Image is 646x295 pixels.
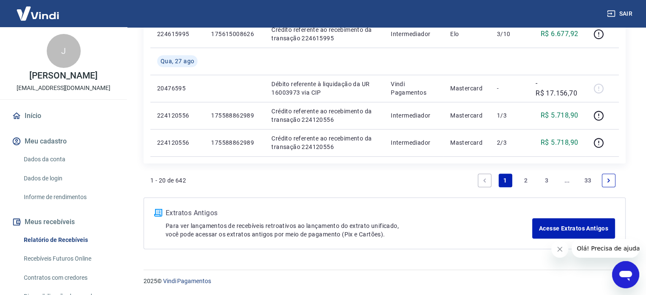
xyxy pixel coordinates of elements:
a: Page 2 [519,174,533,187]
p: 2025 © [144,277,626,286]
p: R$ 6.677,92 [541,29,578,39]
p: 224120556 [157,138,197,147]
p: Débito referente à liquidação da UR 16003973 via CIP [271,80,377,97]
a: Previous page [478,174,491,187]
p: Mastercard [450,111,483,120]
img: Vindi [10,0,65,26]
button: Sair [605,6,636,22]
a: Next page [602,174,615,187]
p: R$ 5.718,90 [541,110,578,121]
p: 1 - 20 de 642 [150,176,186,185]
button: Meu cadastro [10,132,117,151]
p: Mastercard [450,84,483,93]
p: - [497,84,522,93]
p: 175588862989 [211,138,258,147]
a: Page 3 [540,174,553,187]
a: Page 33 [581,174,595,187]
span: Olá! Precisa de ajuda? [5,6,71,13]
p: Elo [450,30,483,38]
div: J [47,34,81,68]
p: Para ver lançamentos de recebíveis retroativos ao lançamento do extrato unificado, você pode aces... [166,222,532,239]
p: Crédito referente ao recebimento da transação 224615995 [271,25,377,42]
a: Recebíveis Futuros Online [20,250,117,267]
a: Acesse Extratos Antigos [532,218,615,239]
button: Meus recebíveis [10,213,117,231]
ul: Pagination [474,170,619,191]
a: Contratos com credores [20,269,117,287]
iframe: Fechar mensagem [551,241,568,258]
a: Jump forward [560,174,574,187]
p: 3/10 [497,30,522,38]
p: 224615995 [157,30,197,38]
a: Vindi Pagamentos [163,278,211,284]
p: Vindi Pagamentos [391,80,437,97]
p: 224120556 [157,111,197,120]
p: Mastercard [450,138,483,147]
p: Crédito referente ao recebimento da transação 224120556 [271,134,377,151]
a: Dados de login [20,170,117,187]
p: 175615008626 [211,30,258,38]
a: Dados da conta [20,151,117,168]
span: Qua, 27 ago [161,57,194,65]
p: [PERSON_NAME] [29,71,97,80]
p: Intermediador [391,138,437,147]
a: Relatório de Recebíveis [20,231,117,249]
p: Extratos Antigos [166,208,532,218]
p: Intermediador [391,111,437,120]
p: 1/3 [497,111,522,120]
a: Page 1 is your current page [499,174,512,187]
iframe: Botão para abrir a janela de mensagens [612,261,639,288]
iframe: Mensagem da empresa [572,239,639,258]
p: R$ 5.718,90 [541,138,578,148]
p: 20476595 [157,84,197,93]
p: Intermediador [391,30,437,38]
img: ícone [154,209,162,216]
a: Início [10,107,117,125]
p: Crédito referente ao recebimento da transação 224120556 [271,107,377,124]
p: 2/3 [497,138,522,147]
p: [EMAIL_ADDRESS][DOMAIN_NAME] [17,84,110,93]
p: 175588862989 [211,111,258,120]
a: Informe de rendimentos [20,188,117,206]
p: -R$ 17.156,70 [536,78,578,98]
